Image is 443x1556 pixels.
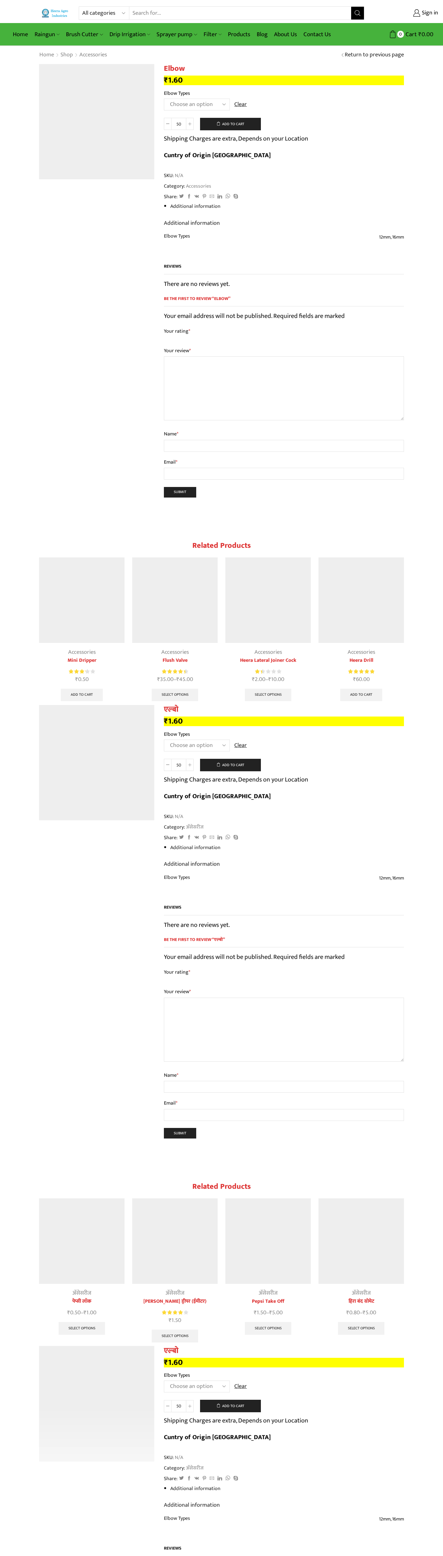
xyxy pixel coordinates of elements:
[174,813,183,820] span: N/A
[172,759,186,771] input: Product quantity
[164,1432,271,1443] b: Cuntry of Origin [GEOGRAPHIC_DATA]
[169,1316,181,1325] bdi: 1.50
[418,29,433,39] bdi: 0.00
[162,1309,183,1316] span: Rated out of 5
[164,968,404,976] label: Your rating
[225,1198,311,1284] img: pepsi take up
[164,172,404,179] span: SKU:
[254,1308,266,1317] bdi: 1.50
[164,182,211,190] span: Category:
[164,1071,404,1080] label: Name
[39,1346,154,1462] img: elbow
[164,218,220,228] a: Additional information
[164,1128,196,1139] input: Submit
[164,791,271,802] b: Cuntry of Origin [GEOGRAPHIC_DATA]
[287,1515,404,1523] p: 12mm, 16mm
[39,1298,125,1305] a: पेप्सी लॉक
[363,1308,366,1317] span: ₹
[164,834,178,841] span: Share:
[39,1309,125,1317] span: –
[164,74,168,87] span: ₹
[245,689,292,701] a: Select options for “Heera Lateral Joiner Cock”
[318,657,404,664] a: Heera Drill
[271,27,300,42] a: About Us
[165,1288,184,1298] a: अ‍ॅसेसरीज
[162,668,188,675] div: Rated 4.50 out of 5
[268,675,271,684] span: ₹
[153,27,200,42] a: Sprayer pump
[164,904,404,915] h2: Reviews
[176,675,193,684] bdi: 45.00
[351,7,364,20] button: Search button
[84,1308,96,1317] bdi: 1.00
[170,843,221,852] span: Additional information
[164,1510,404,1529] table: Product Details
[353,675,370,684] bdi: 60.00
[174,172,183,179] span: N/A
[129,7,351,20] input: Search for...
[318,557,404,643] img: Heera Drill
[172,118,186,130] input: Product quantity
[164,859,220,869] a: Additional information
[234,101,247,109] a: Clear options
[164,731,190,738] label: Elbow Types
[300,27,334,42] a: Contact Us
[318,1198,404,1284] img: Heera Lateral Closed Grommets
[185,182,211,190] a: Accessories
[287,233,404,241] p: 12mm, 16mm
[338,1322,385,1335] a: Select options for “हिरा बंद ग्रोमेट”
[157,675,160,684] span: ₹
[164,774,308,785] p: Shipping Charges are extra, Depends on your Location
[340,689,382,701] a: Add to cart: “Heera Drill”
[152,689,198,701] a: Select options for “Flush Valve”
[164,952,345,962] span: Your email address will not be published. Required fields are marked
[170,1484,221,1493] a: Additional information
[162,668,185,675] span: Rated out of 5
[75,675,89,684] bdi: 0.50
[164,1415,308,1426] p: Shipping Charges are extra, Depends on your Location
[346,1308,349,1317] span: ₹
[39,705,154,820] img: elbow
[164,74,183,87] bdi: 1.60
[245,1322,292,1335] a: Select options for “Pepsi Take Off”
[185,823,204,831] a: अ‍ॅसेसरीज
[254,1308,257,1317] span: ₹
[39,1198,125,1284] img: पेप्सी लॉक
[192,539,251,552] span: Related products
[164,1475,178,1482] span: Share:
[106,27,153,42] a: Drip Irrigation
[225,675,311,684] span: –
[192,1180,251,1193] span: Related products
[252,675,265,684] bdi: 2.00
[225,1298,311,1305] a: Pepsi Take Off
[39,64,154,179] img: elbow
[254,27,271,42] a: Blog
[152,1330,198,1342] a: Select options for “हिरा ओनलाईन ड्रीपर (ईमीटर)”
[234,742,247,750] a: Clear options
[39,657,125,664] a: Mini Dripper
[352,1288,371,1298] a: अ‍ॅसेसरीज
[67,1308,70,1317] span: ₹
[164,988,404,996] label: Your review
[254,647,282,657] a: Accessories
[164,869,404,888] table: Product Details
[164,1500,220,1510] a: Additional information
[164,823,204,831] span: Category:
[164,150,271,161] b: Cuntry of Origin [GEOGRAPHIC_DATA]
[404,30,417,39] span: Cart
[67,1308,81,1317] bdi: 0.50
[10,27,31,42] a: Home
[164,715,183,728] bdi: 1.60
[172,1400,186,1412] input: Product quantity
[164,487,196,498] input: Submit
[269,1308,283,1317] bdi: 5.00
[75,675,78,684] span: ₹
[268,675,284,684] bdi: 10.00
[176,675,179,684] span: ₹
[157,675,173,684] bdi: 35.00
[132,1298,218,1305] a: [PERSON_NAME] ड्रीपर (ईमीटर)
[346,1308,360,1317] bdi: 0.80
